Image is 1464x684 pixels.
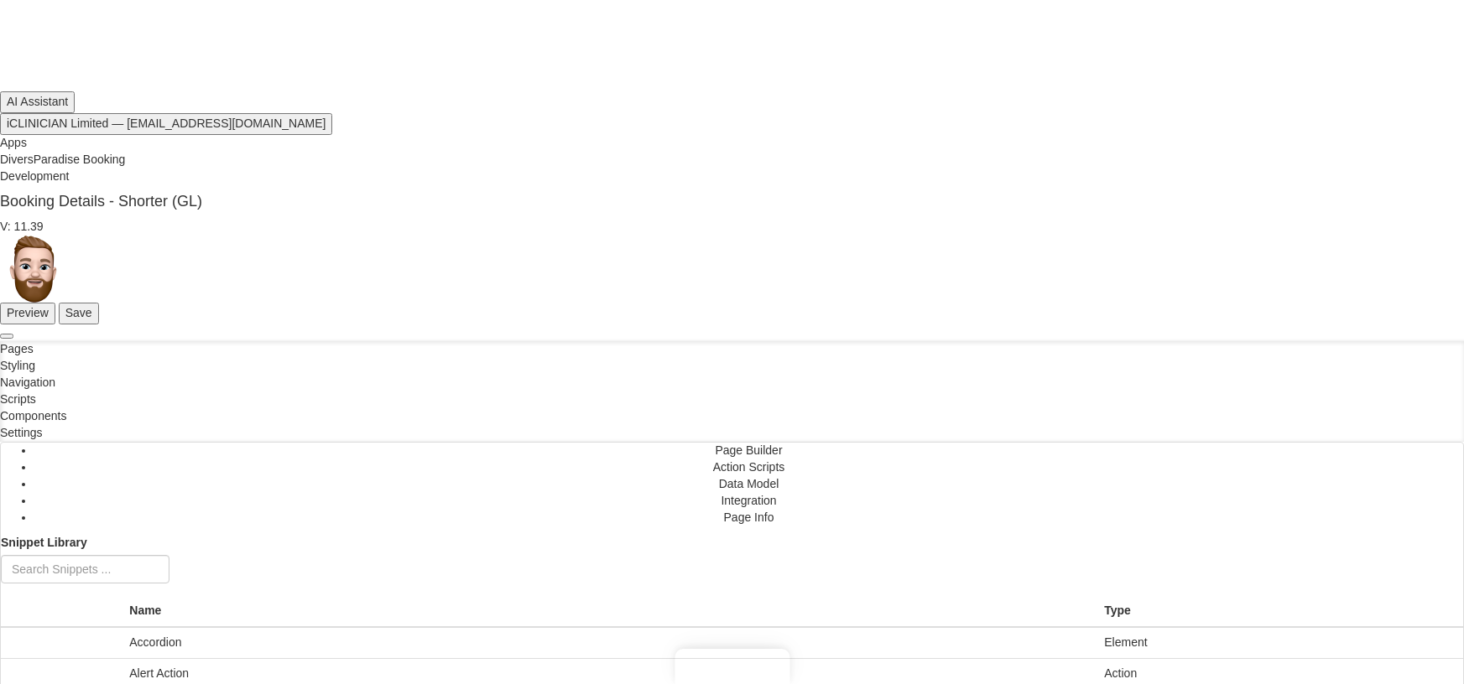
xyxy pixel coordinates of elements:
[7,95,68,108] span: AI Assistant
[721,494,776,507] span: Integration
[129,604,161,617] span: Name
[1104,604,1131,617] span: Type
[122,627,1097,658] td: Accordion
[59,303,99,324] button: Save
[713,460,785,474] span: Action Scripts
[715,443,782,457] span: Page Builder
[719,477,779,490] span: Data Model
[1,536,87,549] span: Snippet Library
[724,510,774,524] span: Page Info
[7,117,123,130] span: iCLINICIAN Limited —
[1,555,169,583] input: Search Snippets ...
[127,117,326,130] span: [EMAIL_ADDRESS][DOMAIN_NAME]
[1097,627,1342,658] td: Element
[675,649,789,684] iframe: Marker.io feedback button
